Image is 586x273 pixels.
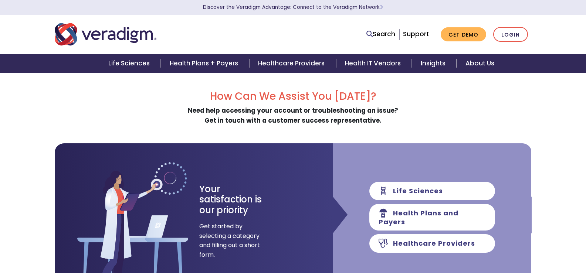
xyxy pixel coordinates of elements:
[161,54,249,73] a: Health Plans + Payers
[380,4,383,11] span: Learn More
[249,54,336,73] a: Healthcare Providers
[55,90,532,103] h2: How Can We Assist You [DATE]?
[199,222,260,259] span: Get started by selecting a category and filling out a short form.
[403,30,429,38] a: Support
[441,27,486,42] a: Get Demo
[203,4,383,11] a: Discover the Veradigm Advantage: Connect to the Veradigm NetworkLearn More
[366,29,395,39] a: Search
[412,54,457,73] a: Insights
[55,22,156,47] img: Veradigm logo
[188,106,398,125] strong: Need help accessing your account or troubleshooting an issue? Get in touch with a customer succes...
[199,184,275,216] h3: Your satisfaction is our priority
[336,54,412,73] a: Health IT Vendors
[493,27,528,42] a: Login
[99,54,161,73] a: Life Sciences
[457,54,503,73] a: About Us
